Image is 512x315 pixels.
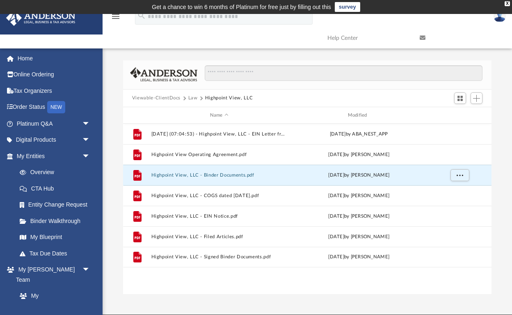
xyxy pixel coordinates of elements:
[6,115,103,132] a: Platinum Q&Aarrow_drop_down
[321,22,414,54] a: Help Center
[111,16,121,21] a: menu
[205,65,483,81] input: Search files and folders
[6,148,103,164] a: My Entitiesarrow_drop_down
[127,112,147,119] div: id
[328,152,344,157] span: [DATE]
[291,151,427,159] div: by [PERSON_NAME]
[430,112,488,119] div: id
[6,83,103,99] a: Tax Organizers
[328,255,344,260] span: [DATE]
[132,94,181,102] button: Viewable-ClientDocs
[6,67,103,83] a: Online Ordering
[82,115,98,132] span: arrow_drop_down
[290,112,427,119] div: Modified
[505,1,510,6] div: close
[11,180,103,197] a: CTA Hub
[188,94,198,102] button: Law
[6,50,103,67] a: Home
[151,193,287,198] button: Highpoint View, LLC - COGS dated [DATE].pdf
[123,124,491,294] div: grid
[11,213,103,229] a: Binder Walkthrough
[152,2,331,12] div: Get a chance to win 6 months of Platinum for free just by filling out this
[47,101,65,113] div: NEW
[151,234,287,239] button: Highpoint View, LLC - Filed Articles.pdf
[151,255,287,260] button: Highpoint View, LLC - Signed Binder Documents.pdf
[151,172,287,178] button: Highpoint View, LLC - Binder Documents.pdf
[471,92,483,104] button: Add
[82,262,98,278] span: arrow_drop_down
[291,131,427,138] div: [DATE] by ABA_NEST_APP
[291,192,427,200] div: [DATE] by [PERSON_NAME]
[454,92,466,104] button: Switch to Grid View
[82,148,98,165] span: arrow_drop_down
[291,172,427,179] div: [DATE] by [PERSON_NAME]
[137,11,146,20] i: search
[291,233,427,241] div: [DATE] by [PERSON_NAME]
[6,132,103,148] a: Digital Productsarrow_drop_down
[450,169,469,182] button: More options
[111,11,121,21] i: menu
[151,152,287,157] button: Highpoint View Operating Agreement.pdf
[6,99,103,116] a: Order StatusNEW
[494,10,506,22] img: User Pic
[151,112,287,119] div: Name
[335,2,360,12] a: survey
[11,197,103,213] a: Entity Change Request
[82,132,98,149] span: arrow_drop_down
[6,262,98,288] a: My [PERSON_NAME] Teamarrow_drop_down
[11,164,103,181] a: Overview
[151,214,287,219] button: Highpoint View, LLC - EIN Notice.pdf
[291,254,427,261] div: by [PERSON_NAME]
[11,245,103,262] a: Tax Due Dates
[291,213,427,220] div: [DATE] by [PERSON_NAME]
[11,229,98,246] a: My Blueprint
[4,10,78,26] img: Anderson Advisors Platinum Portal
[205,94,253,102] button: Highpoint View, LLC
[151,131,287,137] button: [DATE] (07:04:53) - Highpoint View, LLC - EIN Letter from IRS.pdf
